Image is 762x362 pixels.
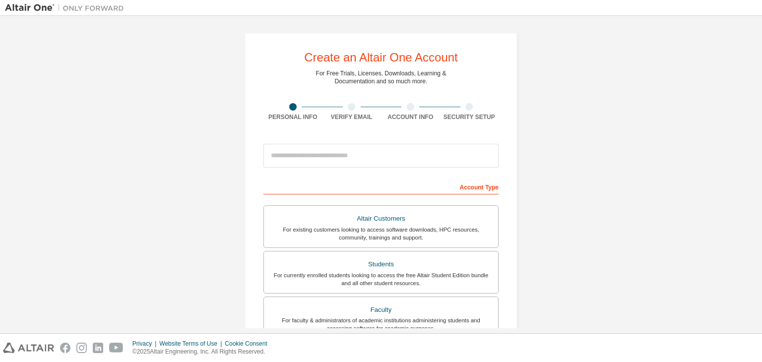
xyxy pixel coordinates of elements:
[270,226,492,241] div: For existing customers looking to access software downloads, HPC resources, community, trainings ...
[132,340,159,348] div: Privacy
[159,340,225,348] div: Website Terms of Use
[109,343,124,353] img: youtube.svg
[3,343,54,353] img: altair_logo.svg
[132,348,273,356] p: © 2025 Altair Engineering, Inc. All Rights Reserved.
[440,113,499,121] div: Security Setup
[316,69,446,85] div: For Free Trials, Licenses, Downloads, Learning & Documentation and so much more.
[270,212,492,226] div: Altair Customers
[5,3,129,13] img: Altair One
[270,257,492,271] div: Students
[93,343,103,353] img: linkedin.svg
[76,343,87,353] img: instagram.svg
[225,340,273,348] div: Cookie Consent
[60,343,70,353] img: facebook.svg
[304,52,458,63] div: Create an Altair One Account
[263,179,499,194] div: Account Type
[322,113,381,121] div: Verify Email
[270,271,492,287] div: For currently enrolled students looking to access the free Altair Student Edition bundle and all ...
[381,113,440,121] div: Account Info
[270,316,492,332] div: For faculty & administrators of academic institutions administering students and accessing softwa...
[270,303,492,317] div: Faculty
[263,113,322,121] div: Personal Info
